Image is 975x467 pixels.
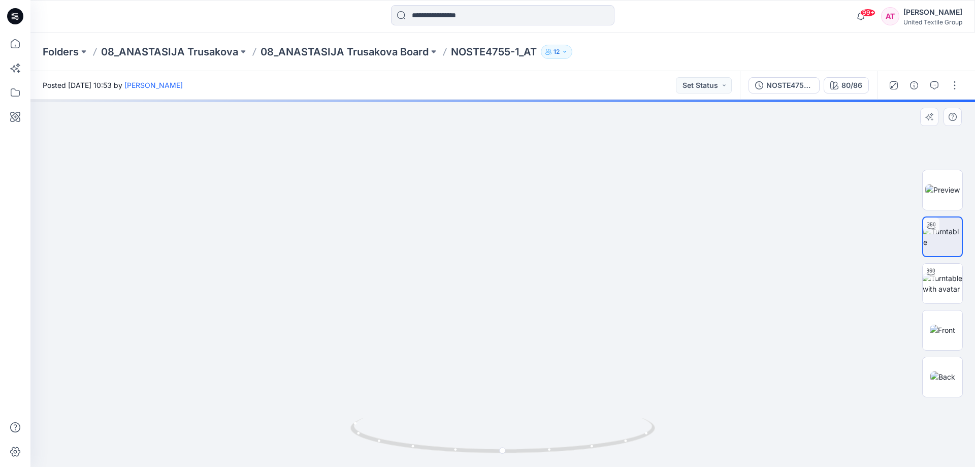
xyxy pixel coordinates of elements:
[451,45,537,59] p: NOSTE4755-1_AT
[261,45,429,59] a: 08_ANASTASIJA Trusakova Board
[841,80,862,91] div: 80/86
[925,184,960,195] img: Preview
[930,325,955,335] img: Front
[554,46,560,57] p: 12
[541,45,572,59] button: 12
[766,80,813,91] div: NOSTE4755-1_AT
[43,45,79,59] a: Folders
[881,7,899,25] div: AT
[930,371,955,382] img: Back
[923,226,962,247] img: Turntable
[749,77,820,94] button: NOSTE4755-1_AT
[903,18,962,26] div: United Textile Group
[824,77,869,94] button: 80/86
[43,80,183,90] span: Posted [DATE] 10:53 by
[903,6,962,18] div: [PERSON_NAME]
[906,77,922,94] button: Details
[101,45,238,59] a: 08_ANASTASIJA Trusakova
[124,81,183,89] a: [PERSON_NAME]
[923,273,962,294] img: Turntable with avatar
[860,9,875,17] span: 99+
